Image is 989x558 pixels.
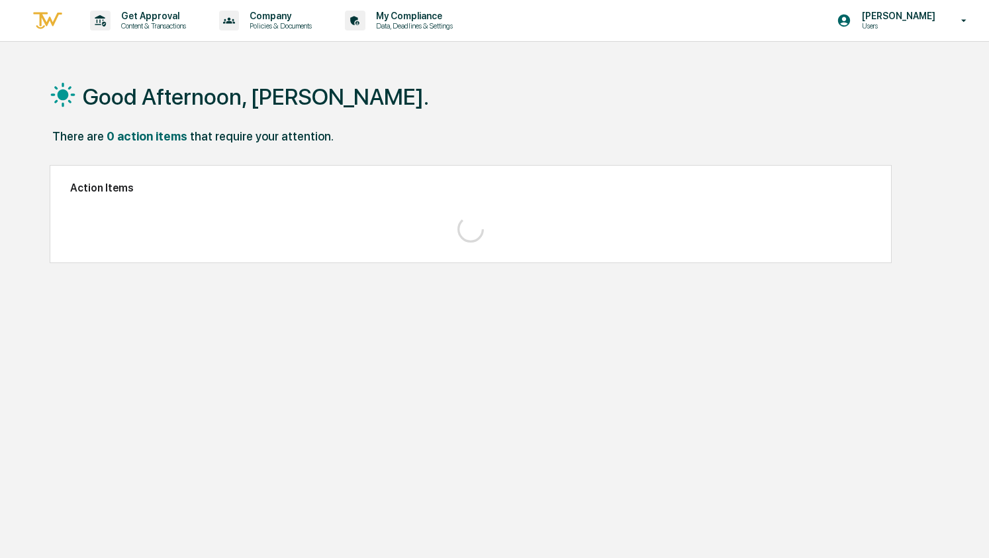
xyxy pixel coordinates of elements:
[107,129,187,143] div: 0 action items
[70,182,871,194] h2: Action Items
[52,129,104,143] div: There are
[190,129,334,143] div: that require your attention.
[32,10,64,32] img: logo
[851,11,942,21] p: [PERSON_NAME]
[851,21,942,30] p: Users
[239,21,318,30] p: Policies & Documents
[365,21,459,30] p: Data, Deadlines & Settings
[239,11,318,21] p: Company
[83,84,429,110] h1: Good Afternoon, [PERSON_NAME].
[111,21,193,30] p: Content & Transactions
[111,11,193,21] p: Get Approval
[365,11,459,21] p: My Compliance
